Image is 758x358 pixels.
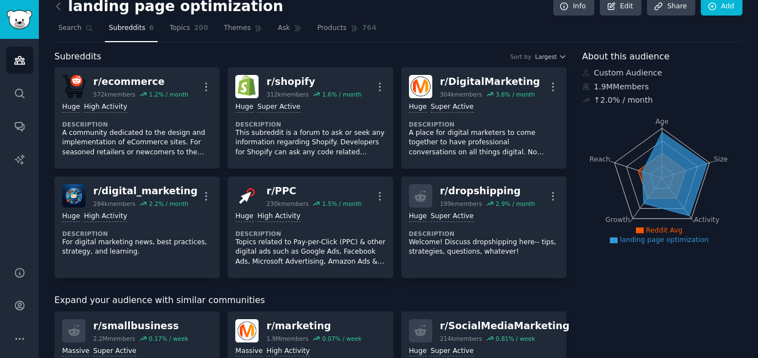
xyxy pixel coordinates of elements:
[401,67,567,169] a: DigitalMarketingr/DigitalMarketing304kmembers3.6% / monthHugeSuper ActiveDescriptionA place for d...
[582,67,742,79] div: Custom Audience
[440,90,482,98] div: 304k members
[409,120,559,128] dt: Description
[54,294,265,307] span: Expand your audience with similar communities
[54,67,220,169] a: ecommercer/ecommerce572kmembers1.2% / monthHugeHigh ActivityDescriptionA community dedicated to t...
[314,19,380,42] a: Products764
[511,53,532,60] div: Sort by
[496,200,535,208] div: 2.9 % / month
[93,184,198,198] div: r/ digital_marketing
[93,335,135,342] div: 2.2M members
[62,120,212,128] dt: Description
[620,236,709,244] span: landing page optimization
[54,177,220,278] a: digital_marketingr/digital_marketing284kmembers2.2% / monthHugeHigh ActivityDescriptionFor digita...
[409,211,427,222] div: Huge
[93,319,188,333] div: r/ smallbusiness
[169,23,190,33] span: Topics
[93,90,135,98] div: 572k members
[62,184,85,208] img: digital_marketing
[62,211,80,222] div: Huge
[228,67,393,169] a: shopifyr/shopify312kmembers1.6% / monthHugeSuper ActiveDescriptionThis subreddit is a forum to as...
[535,53,567,60] button: Largest
[440,184,535,198] div: r/ dropshipping
[235,346,262,357] div: Massive
[235,128,385,158] p: This subreddit is a forum to ask or seek any information regarding Shopify. Developers for Shopif...
[409,230,559,238] dt: Description
[440,200,482,208] div: 199k members
[401,177,567,278] a: r/dropshipping199kmembers2.9% / monthHugeSuper ActiveDescriptionWelcome! Discuss dropshipping her...
[646,226,683,234] span: Reddit Avg
[93,200,135,208] div: 284k members
[235,75,259,98] img: shopify
[409,128,559,158] p: A place for digital marketers to come together to have professional conversations on all things d...
[440,319,570,333] div: r/ SocialMediaMarketing
[84,211,127,222] div: High Activity
[266,346,310,357] div: High Activity
[235,184,259,208] img: PPC
[149,90,188,98] div: 1.2 % / month
[235,120,385,128] dt: Description
[58,23,82,33] span: Search
[54,19,97,42] a: Search
[266,335,309,342] div: 1.9M members
[149,200,188,208] div: 2.2 % / month
[62,346,89,357] div: Massive
[431,102,474,113] div: Super Active
[440,75,540,89] div: r/ DigitalMarketing
[62,230,212,238] dt: Description
[266,319,361,333] div: r/ marketing
[322,200,362,208] div: 1.5 % / month
[431,211,474,222] div: Super Active
[317,23,347,33] span: Products
[409,102,427,113] div: Huge
[165,19,212,42] a: Topics200
[409,238,559,257] p: Welcome! Discuss dropshipping here-- tips, strategies, questions, whatever!
[582,50,669,64] span: About this audience
[62,75,85,98] img: ecommerce
[93,346,137,357] div: Super Active
[109,23,145,33] span: Subreddits
[274,19,306,42] a: Ask
[224,23,251,33] span: Themes
[93,75,188,89] div: r/ ecommerce
[62,102,80,113] div: Huge
[655,118,669,125] tspan: Age
[362,23,377,33] span: 764
[235,238,385,267] p: Topics related to Pay-per-Click (PPC) & other digital ads such as Google Ads, Facebook Ads, Micro...
[7,10,32,29] img: GummySearch logo
[235,102,253,113] div: Huge
[431,346,474,357] div: Super Active
[594,94,653,106] div: ↑ 2.0 % / month
[220,19,266,42] a: Themes
[535,53,557,60] span: Largest
[62,128,212,158] p: A community dedicated to the design and implementation of eCommerce sites. For seasoned retailers...
[589,155,610,163] tspan: Reach
[149,335,188,342] div: 0.17 % / week
[54,50,102,64] span: Subreddits
[440,335,482,342] div: 214k members
[257,102,301,113] div: Super Active
[714,155,727,163] tspan: Size
[235,230,385,238] dt: Description
[496,335,535,342] div: 0.81 % / week
[235,319,259,342] img: marketing
[194,23,209,33] span: 200
[62,238,212,257] p: For digital marketing news, best practices, strategy, and learning.
[409,75,432,98] img: DigitalMarketing
[694,216,720,224] tspan: Activity
[409,346,427,357] div: Huge
[496,90,535,98] div: 3.6 % / month
[257,211,301,222] div: High Activity
[582,81,742,93] div: 1.9M Members
[266,200,309,208] div: 230k members
[149,23,154,33] span: 6
[322,90,362,98] div: 1.6 % / month
[228,177,393,278] a: PPCr/PPC230kmembers1.5% / monthHugeHigh ActivityDescriptionTopics related to Pay-per-Click (PPC) ...
[605,216,630,224] tspan: Growth
[105,19,158,42] a: Subreddits6
[322,335,361,342] div: 0.07 % / week
[266,184,361,198] div: r/ PPC
[266,90,309,98] div: 312k members
[84,102,127,113] div: High Activity
[278,23,290,33] span: Ask
[266,75,361,89] div: r/ shopify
